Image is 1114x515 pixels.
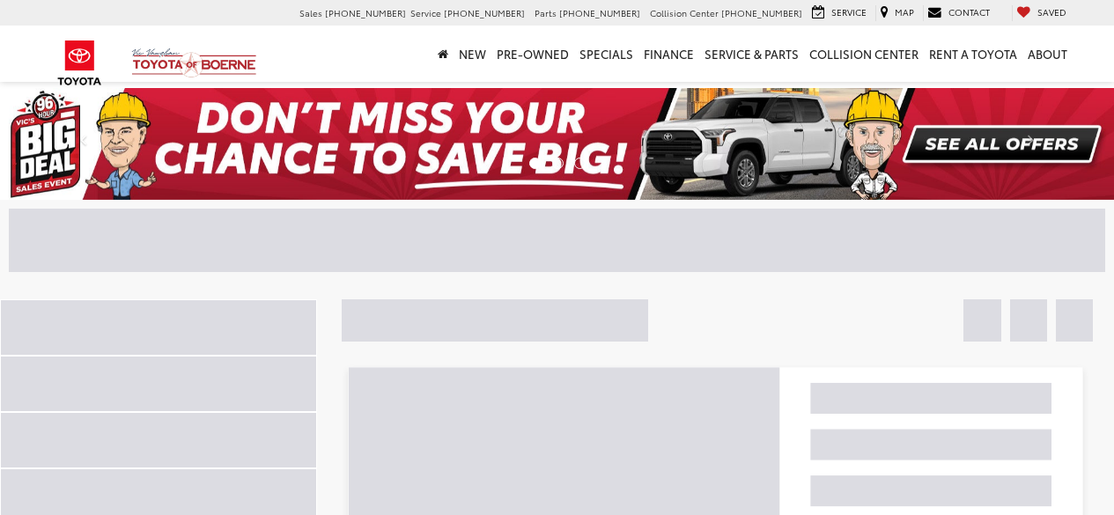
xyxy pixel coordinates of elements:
span: Parts [535,6,557,19]
a: Service [808,5,871,21]
span: Contact [948,5,990,18]
span: Map [895,5,914,18]
a: Collision Center [804,26,924,82]
span: Service [831,5,867,18]
img: Toyota [47,34,113,92]
a: My Saved Vehicles [1012,5,1071,21]
span: [PHONE_NUMBER] [444,6,525,19]
a: Specials [574,26,638,82]
a: Finance [638,26,699,82]
a: About [1022,26,1073,82]
a: Map [875,5,918,21]
img: Vic Vaughan Toyota of Boerne [131,48,257,78]
span: Sales [299,6,322,19]
a: Contact [923,5,994,21]
a: Home [432,26,454,82]
span: [PHONE_NUMBER] [721,6,802,19]
span: Collision Center [650,6,719,19]
span: Saved [1037,5,1066,18]
span: Service [410,6,441,19]
span: [PHONE_NUMBER] [325,6,406,19]
a: Rent a Toyota [924,26,1022,82]
a: Service & Parts: Opens in a new tab [699,26,804,82]
a: New [454,26,491,82]
span: [PHONE_NUMBER] [559,6,640,19]
a: Pre-Owned [491,26,574,82]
